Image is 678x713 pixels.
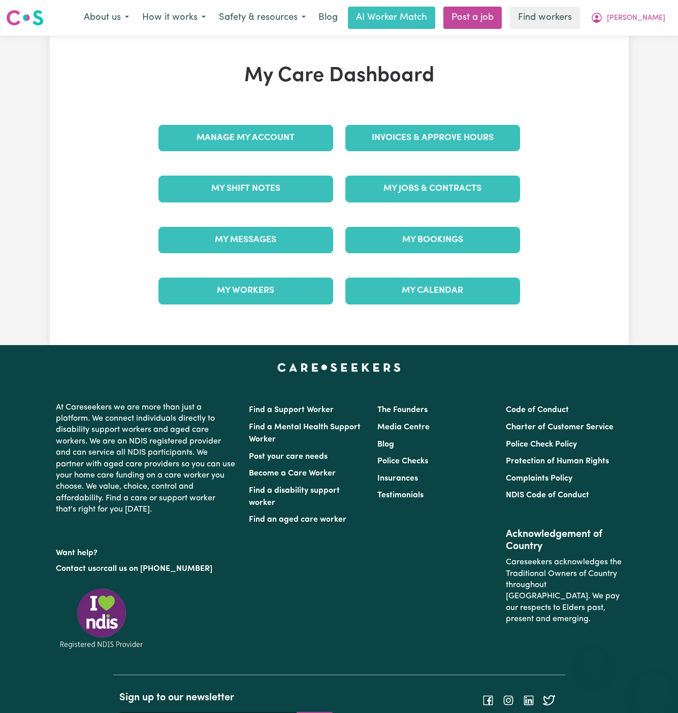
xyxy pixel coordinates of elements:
a: Manage My Account [158,125,333,151]
p: Careseekers acknowledges the Traditional Owners of Country throughout [GEOGRAPHIC_DATA]. We pay o... [506,553,622,629]
button: Safety & resources [212,7,312,28]
p: or [56,559,237,579]
a: Contact us [56,565,96,573]
img: Registered NDIS provider [56,587,147,650]
a: Police Checks [377,457,428,465]
a: My Shift Notes [158,176,333,202]
iframe: Button to launch messaging window [637,672,670,705]
a: My Calendar [345,278,520,304]
a: Find workers [510,7,580,29]
span: [PERSON_NAME] [607,13,665,24]
a: AI Worker Match [348,7,435,29]
a: call us on [PHONE_NUMBER] [104,565,212,573]
a: Blog [312,7,344,29]
a: Follow Careseekers on Facebook [482,696,494,704]
a: Testimonials [377,491,424,499]
a: Charter of Customer Service [506,423,614,431]
a: Code of Conduct [506,406,569,414]
a: Careseekers home page [277,363,401,371]
p: At Careseekers we are more than just a platform. We connect individuals directly to disability su... [56,398,237,520]
h1: My Care Dashboard [152,64,526,88]
a: Follow Careseekers on Twitter [543,696,555,704]
a: Find a disability support worker [249,487,340,507]
a: NDIS Code of Conduct [506,491,589,499]
a: My Bookings [345,227,520,253]
a: Blog [377,440,394,449]
a: Media Centre [377,423,430,431]
a: Invoices & Approve Hours [345,125,520,151]
a: The Founders [377,406,428,414]
img: Careseekers logo [6,9,44,27]
a: My Messages [158,227,333,253]
a: Insurances [377,474,418,483]
a: Follow Careseekers on LinkedIn [523,696,535,704]
iframe: Close message [583,648,603,668]
h2: Sign up to our newsletter [119,692,333,704]
a: My Workers [158,278,333,304]
a: Protection of Human Rights [506,457,609,465]
a: Complaints Policy [506,474,572,483]
a: Careseekers logo [6,6,44,29]
a: Post a job [443,7,502,29]
a: Post your care needs [249,453,328,461]
h2: Acknowledgement of Country [506,528,622,553]
button: About us [77,7,136,28]
button: How it works [136,7,212,28]
a: Follow Careseekers on Instagram [502,696,514,704]
a: Find a Support Worker [249,406,334,414]
button: My Account [584,7,672,28]
a: Find an aged care worker [249,516,346,524]
a: Police Check Policy [506,440,577,449]
a: My Jobs & Contracts [345,176,520,202]
p: Want help? [56,544,237,559]
a: Find a Mental Health Support Worker [249,423,361,444]
a: Become a Care Worker [249,469,336,478]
